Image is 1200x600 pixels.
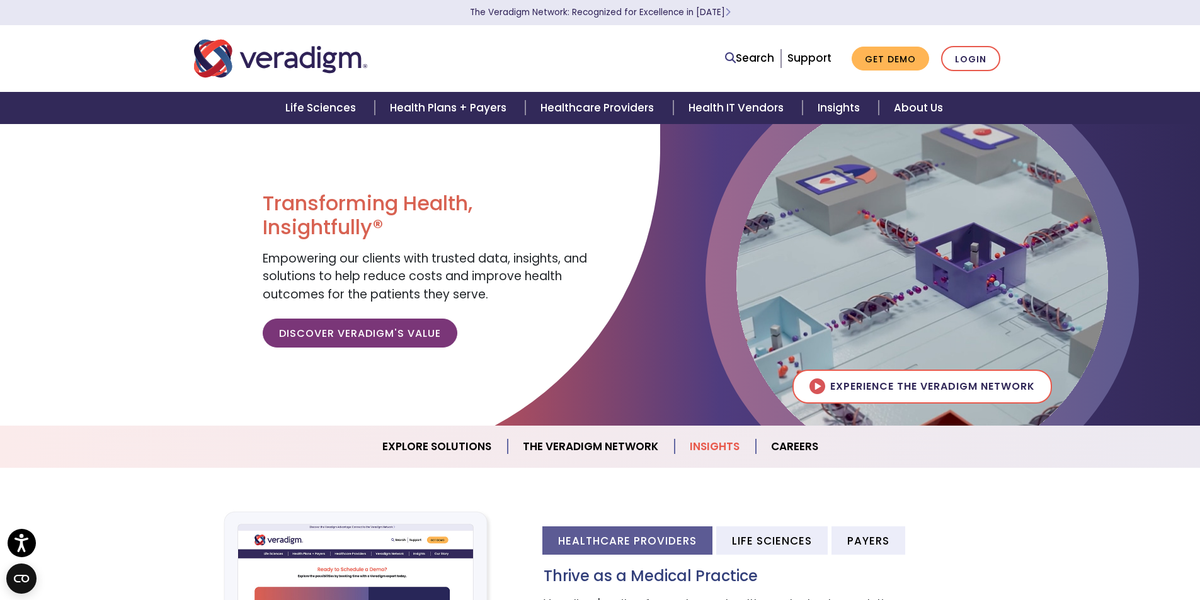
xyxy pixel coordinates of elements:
span: Empowering our clients with trusted data, insights, and solutions to help reduce costs and improv... [263,250,587,303]
li: Payers [831,526,905,555]
a: About Us [879,92,958,124]
a: Health Plans + Payers [375,92,525,124]
a: Insights [803,92,879,124]
span: Learn More [725,6,731,18]
li: Healthcare Providers [542,526,712,555]
a: Get Demo [852,47,929,71]
a: Explore Solutions [367,431,508,463]
a: Support [787,50,831,65]
li: Life Sciences [716,526,828,555]
a: Health IT Vendors [673,92,803,124]
a: Login [941,46,1000,72]
img: Veradigm logo [194,38,367,79]
button: Open CMP widget [6,563,37,594]
a: Careers [756,431,833,463]
a: Search [725,50,774,67]
a: The Veradigm Network [508,431,675,463]
a: The Veradigm Network: Recognized for Excellence in [DATE]Learn More [470,6,731,18]
a: Insights [675,431,756,463]
a: Life Sciences [270,92,375,124]
h1: Transforming Health, Insightfully® [263,191,590,240]
iframe: Drift Chat Widget [958,509,1185,585]
h3: Thrive as a Medical Practice [544,567,1007,586]
a: Healthcare Providers [525,92,673,124]
a: Discover Veradigm's Value [263,319,457,348]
